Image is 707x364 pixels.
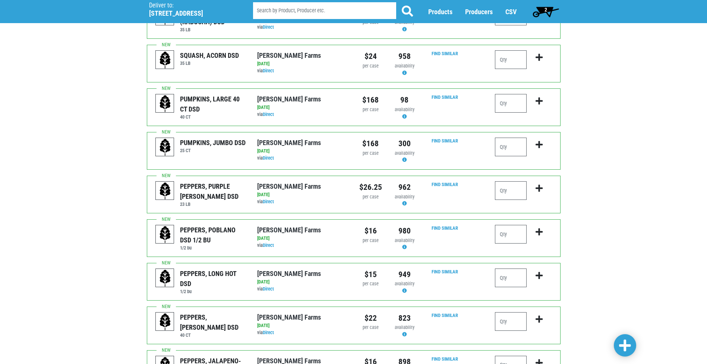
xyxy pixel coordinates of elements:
[432,225,458,231] a: Find Similar
[180,94,246,114] div: PUMPKINS, LARGE 40 CT DSD
[149,9,234,18] h5: [STREET_ADDRESS]
[395,107,414,112] span: availability
[257,104,348,111] div: [DATE]
[180,148,246,153] h6: 25 CT
[495,50,527,69] input: Qty
[505,8,517,16] a: CSV
[257,279,348,286] div: [DATE]
[180,114,246,120] h6: 40 CT
[395,238,414,243] span: availability
[432,313,458,318] a: Find Similar
[529,4,562,19] a: 2
[359,63,382,70] div: per case
[156,182,174,200] img: placeholder-variety-43d6402dacf2d531de610a020419775a.svg
[432,356,458,362] a: Find Similar
[393,50,416,62] div: 958
[257,68,348,75] div: via
[432,182,458,187] a: Find Similar
[359,50,382,62] div: $24
[257,198,348,205] div: via
[359,94,382,106] div: $168
[180,50,239,60] div: SQUASH, ACORN DSD
[180,332,246,338] h6: 40 CT
[359,280,382,288] div: per case
[395,281,414,286] span: availability
[465,8,493,16] a: Producers
[395,194,414,200] span: availability
[180,27,246,32] h6: 35 LB
[263,286,274,292] a: Direct
[495,225,527,244] input: Qty
[428,8,452,16] a: Products
[257,182,321,190] a: [PERSON_NAME] Farms
[180,201,246,207] h6: 23 LB
[156,269,174,288] img: placeholder-variety-43d6402dacf2d531de610a020419775a.svg
[495,312,527,331] input: Qty
[180,289,246,294] h6: 1/2 bu
[359,106,382,113] div: per case
[257,155,348,162] div: via
[359,138,382,150] div: $168
[393,312,416,324] div: 823
[359,312,382,324] div: $22
[395,324,414,330] span: availability
[156,51,174,69] img: placeholder-variety-43d6402dacf2d531de610a020419775a.svg
[359,194,382,201] div: per case
[156,313,174,331] img: placeholder-variety-43d6402dacf2d531de610a020419775a.svg
[257,24,348,31] div: via
[495,138,527,156] input: Qty
[263,24,274,30] a: Direct
[180,181,246,201] div: PEPPERS, PURPLE [PERSON_NAME] DSD
[393,94,416,106] div: 98
[393,225,416,237] div: 980
[156,225,174,244] img: placeholder-variety-43d6402dacf2d531de610a020419775a.svg
[257,286,348,293] div: via
[257,322,348,329] div: [DATE]
[393,181,416,193] div: 962
[432,138,458,144] a: Find Similar
[432,51,458,56] a: Find Similar
[495,269,527,287] input: Qty
[263,242,274,248] a: Direct
[393,138,416,150] div: 300
[180,138,246,148] div: PUMPKINS, JUMBO DSD
[495,181,527,200] input: Qty
[395,63,414,69] span: availability
[263,68,274,73] a: Direct
[393,269,416,280] div: 949
[257,235,348,242] div: [DATE]
[156,94,174,113] img: placeholder-variety-43d6402dacf2d531de610a020419775a.svg
[263,330,274,335] a: Direct
[359,237,382,244] div: per case
[359,225,382,237] div: $16
[257,139,321,147] a: [PERSON_NAME] Farms
[263,112,274,117] a: Direct
[545,7,547,13] span: 2
[257,60,348,68] div: [DATE]
[257,51,321,59] a: [PERSON_NAME] Farms
[432,269,458,274] a: Find Similar
[257,313,321,321] a: [PERSON_NAME] Farms
[263,199,274,204] a: Direct
[156,138,174,157] img: placeholder-variety-43d6402dacf2d531de610a020419775a.svg
[495,94,527,113] input: Qty
[432,94,458,100] a: Find Similar
[257,242,348,249] div: via
[257,191,348,198] div: [DATE]
[180,245,246,251] h6: 1/2 bu
[395,19,414,25] span: availability
[359,269,382,280] div: $15
[149,2,234,9] p: Deliver to:
[263,155,274,161] a: Direct
[257,226,321,234] a: [PERSON_NAME] Farms
[257,111,348,118] div: via
[395,150,414,156] span: availability
[180,269,246,289] div: PEPPERS, LONG HOT DSD
[359,324,382,331] div: per case
[359,181,382,193] div: $26.25
[253,2,396,19] input: Search by Product, Producer etc.
[180,60,239,66] h6: 35 LB
[257,329,348,336] div: via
